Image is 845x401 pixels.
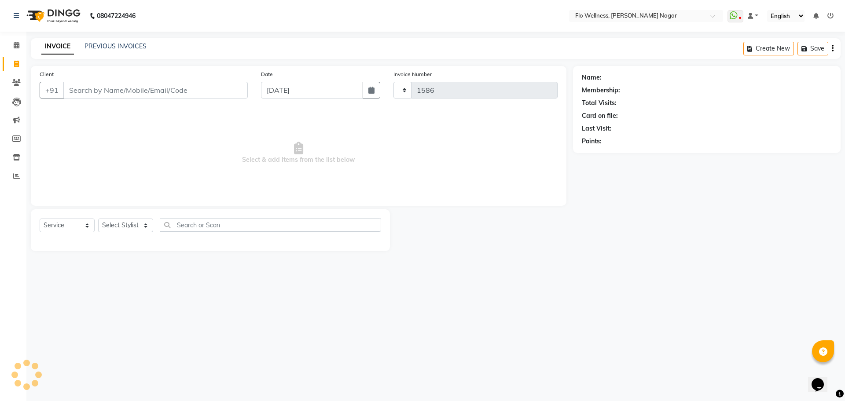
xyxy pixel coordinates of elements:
[41,39,74,55] a: INVOICE
[40,82,64,98] button: +91
[582,124,611,133] div: Last Visit:
[797,42,828,55] button: Save
[393,70,432,78] label: Invoice Number
[582,73,602,82] div: Name:
[63,82,248,98] input: Search by Name/Mobile/Email/Code
[582,137,602,146] div: Points:
[40,70,54,78] label: Client
[582,86,620,95] div: Membership:
[22,4,83,28] img: logo
[808,366,836,392] iframe: chat widget
[743,42,794,55] button: Create New
[84,42,147,50] a: PREVIOUS INVOICES
[40,109,558,197] span: Select & add items from the list below
[160,218,381,232] input: Search or Scan
[582,98,617,108] div: Total Visits:
[582,111,618,120] div: Card on file:
[97,4,136,28] b: 08047224946
[261,70,273,78] label: Date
